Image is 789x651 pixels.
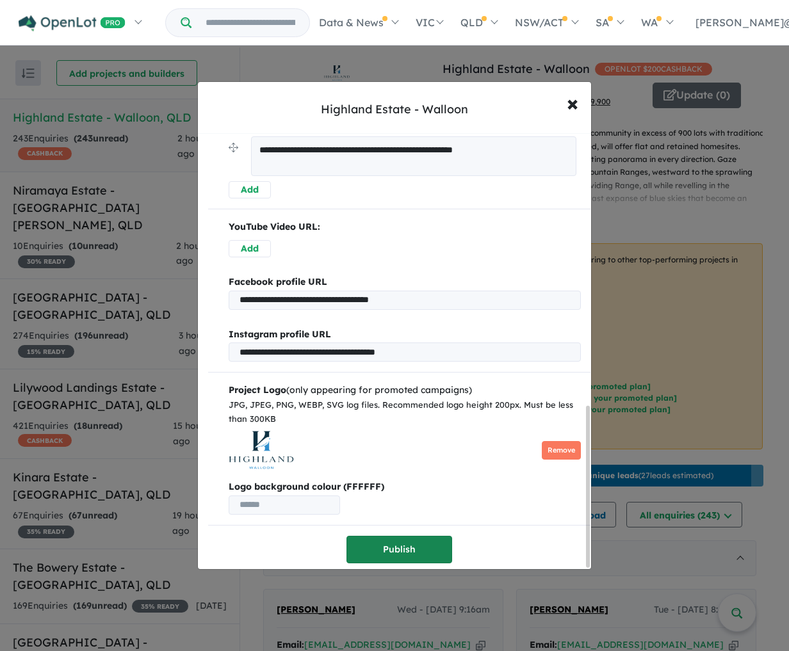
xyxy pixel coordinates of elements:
[567,89,578,117] span: ×
[229,276,327,287] b: Facebook profile URL
[229,220,581,235] p: YouTube Video URL:
[229,384,286,396] b: Project Logo
[194,9,307,36] input: Try estate name, suburb, builder or developer
[346,536,452,563] button: Publish
[229,479,581,495] b: Logo background colour (FFFFFF)
[229,383,581,398] div: (only appearing for promoted campaigns)
[229,431,294,469] img: Highland%20Estate%20-%20Walloon___1746579335.png
[229,328,331,340] b: Instagram profile URL
[229,398,581,426] div: JPG, JPEG, PNG, WEBP, SVG log files. Recommended logo height 200px. Must be less than 300KB
[542,441,581,460] button: Remove
[229,181,271,198] button: Add
[229,143,238,152] img: drag.svg
[19,15,126,31] img: Openlot PRO Logo White
[229,240,271,257] button: Add
[321,101,468,118] div: Highland Estate - Walloon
